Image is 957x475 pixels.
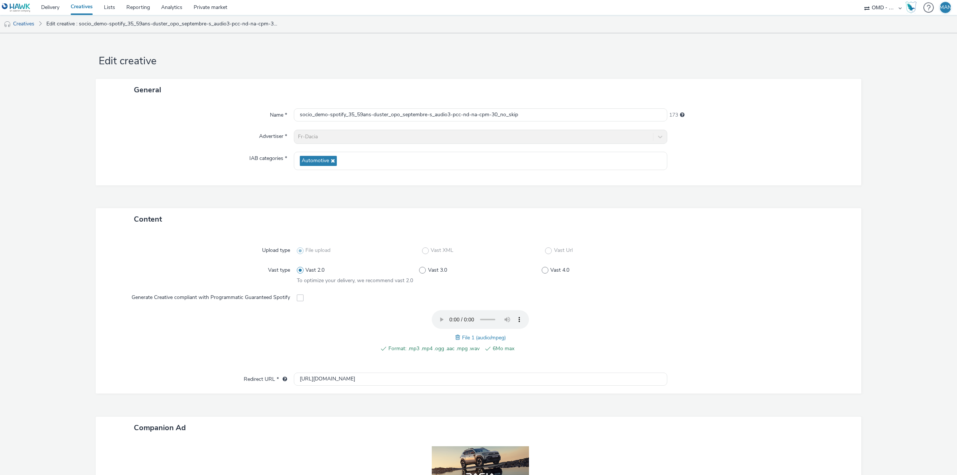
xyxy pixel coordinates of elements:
[680,111,684,119] div: Maximum 255 characters
[241,373,290,383] label: Redirect URL *
[462,334,506,341] span: File 1 (audio/mpeg)
[305,266,324,274] span: Vast 2.0
[388,344,480,353] span: Format: .mp3 .mp4 .ogg .aac .mpg .wav
[4,21,11,28] img: audio
[905,1,917,13] img: Hawk Academy
[43,15,282,33] a: Edit creative : socio_demo-spotify_35_59ans-duster_opo_septembre-s_audio3-pcc-nd-na-cpm-30_no_skip
[134,85,161,95] span: General
[129,291,293,301] label: Generate Creative compliant with Programmatic Guaranteed Spotify
[267,108,290,119] label: Name *
[550,266,569,274] span: Vast 4.0
[279,376,287,383] div: URL will be used as a validation URL with some SSPs and it will be the redirection URL of your cr...
[428,266,447,274] span: Vast 3.0
[96,54,861,68] h1: Edit creative
[905,1,920,13] a: Hawk Academy
[305,247,330,254] span: File upload
[294,108,667,121] input: Name
[134,423,186,433] span: Companion Ad
[259,244,293,254] label: Upload type
[134,214,162,224] span: Content
[554,247,573,254] span: Vast Url
[493,344,584,353] span: 6Mo max
[265,263,293,274] label: Vast type
[2,3,31,12] img: undefined Logo
[939,2,951,13] div: MAN
[669,111,678,119] span: 173
[246,152,290,162] label: IAB categories *
[297,277,413,284] span: To optimize your delivery, we recommend vast 2.0
[302,158,329,164] span: Automotive
[256,130,290,140] label: Advertiser *
[431,247,453,254] span: Vast XML
[294,373,667,386] input: url...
